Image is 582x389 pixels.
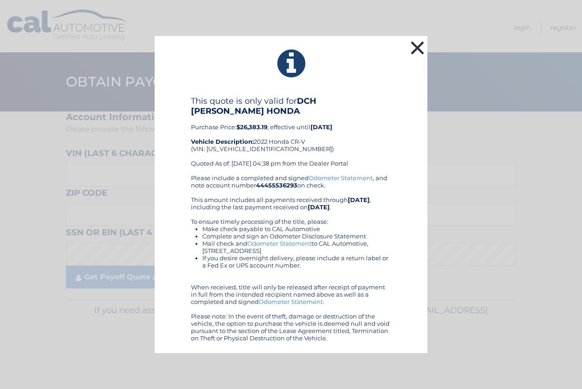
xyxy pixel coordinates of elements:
b: $26,383.19 [236,123,267,131]
h4: This quote is only valid for [191,96,391,116]
b: [DATE] [311,123,332,131]
button: × [408,39,426,57]
b: [DATE] [348,196,370,203]
a: Odometer Statement [259,298,323,305]
div: Please include a completed and signed , and note account number on check. This amount includes al... [191,174,391,342]
li: Mail check and to CAL Automotive, [STREET_ADDRESS] [202,240,391,254]
b: [DATE] [308,203,330,211]
a: Odometer Statement [309,174,373,182]
b: 44455536293 [256,182,297,189]
li: Complete and sign an Odometer Disclosure Statement [202,232,391,240]
li: Make check payable to CAL Automotive [202,225,391,232]
li: If you desire overnight delivery, please include a return label or a Fed Ex or UPS account number. [202,254,391,269]
b: DCH [PERSON_NAME] HONDA [191,96,316,116]
strong: Vehicle Description: [191,138,254,145]
div: Purchase Price: , effective until 2022 Honda CR-V (VIN: [US_VEHICLE_IDENTIFICATION_NUMBER]) Quote... [191,96,391,174]
a: Odometer Statement [247,240,311,247]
